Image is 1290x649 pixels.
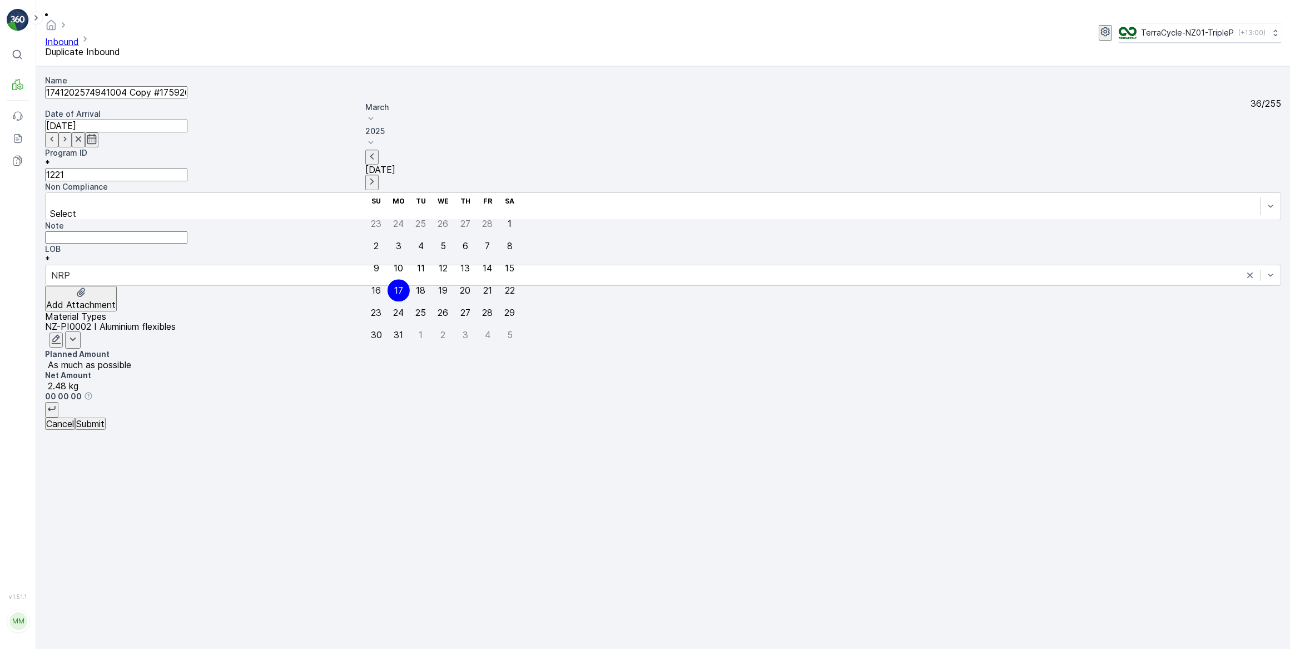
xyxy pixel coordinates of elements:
span: Duplicate Inbound [45,46,120,57]
input: dd/mm/yyyy [45,120,187,132]
p: March [365,102,521,113]
div: 25 [415,219,426,229]
button: MM [7,602,29,640]
div: 2 [440,330,445,340]
label: Program ID [45,148,87,157]
div: 13 [460,263,470,273]
div: 19 [438,285,448,295]
div: 2 [374,241,379,251]
div: 29 [504,308,515,318]
div: 18 [416,285,425,295]
p: Material Types [45,311,1281,321]
div: 1 [508,219,512,229]
div: 25 [415,308,426,318]
div: 20 [460,285,470,295]
div: 5 [440,241,446,251]
div: 4 [418,241,424,251]
div: 24 [393,308,404,318]
div: 6 [463,241,468,251]
div: 9 [374,263,379,273]
div: 24 [393,219,404,229]
div: 4 [485,330,490,340]
label: Name [45,76,67,85]
p: 2.48 kg [48,381,1281,391]
span: v 1.51.1 [7,593,29,600]
button: Upload File [45,286,117,311]
button: TerraCycle-NZ01-TripleP(+13:00) [1119,23,1281,43]
p: ( +13:00 ) [1238,28,1266,37]
div: 23 [371,308,381,318]
p: TerraCycle-NZ01-TripleP [1141,27,1234,38]
button: Cancel [45,418,75,430]
div: 26 [438,219,448,229]
p: 36 / 255 [1251,98,1281,108]
div: 5 [507,330,513,340]
div: 3 [396,241,401,251]
div: 1 [419,330,423,340]
div: 21 [483,285,492,295]
div: 3 [463,330,468,340]
p: Planned Amount [45,349,1281,360]
div: 14 [483,263,492,273]
div: 12 [439,263,448,273]
div: 27 [460,219,470,229]
div: Help Tooltip Icon [84,392,93,402]
p: Submit [76,419,105,429]
div: 28 [482,219,493,229]
div: 8 [507,241,513,251]
th: Thursday [454,190,477,212]
p: 00 00 00 [45,391,82,402]
img: logo [7,9,29,31]
div: 30 [371,330,382,340]
div: 26 [438,308,448,318]
label: Note [45,221,64,230]
th: Wednesday [432,190,454,212]
div: 10 [394,263,403,273]
label: Date of Arrival [45,109,101,118]
div: 7 [485,241,490,251]
p: [DATE] [365,165,521,175]
th: Monday [388,190,410,212]
p: NZ-PI0002 I Aluminium flexibles [45,321,176,331]
p: Select [50,209,666,219]
label: LOB [45,244,61,254]
p: As much as possible [48,360,1281,370]
th: Tuesday [410,190,432,212]
p: Net Amount [45,370,1281,381]
a: Homepage [45,22,57,33]
div: 28 [482,308,493,318]
p: 2025 [365,126,521,137]
p: Add Attachment [46,300,116,310]
div: 15 [505,263,514,273]
div: MM [9,612,27,630]
div: 31 [394,330,403,340]
div: 17 [394,285,403,295]
label: Non Compliance [45,182,108,191]
div: 23 [371,219,381,229]
th: Saturday [499,190,521,212]
div: 22 [505,285,515,295]
a: Inbound [45,36,79,47]
th: Friday [477,190,499,212]
div: 16 [371,285,381,295]
button: Submit [75,418,106,430]
div: 27 [460,308,470,318]
th: Sunday [365,190,388,212]
p: Cancel [46,419,74,429]
div: 11 [417,263,425,273]
img: TC_7kpGtVS.png [1119,27,1137,39]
